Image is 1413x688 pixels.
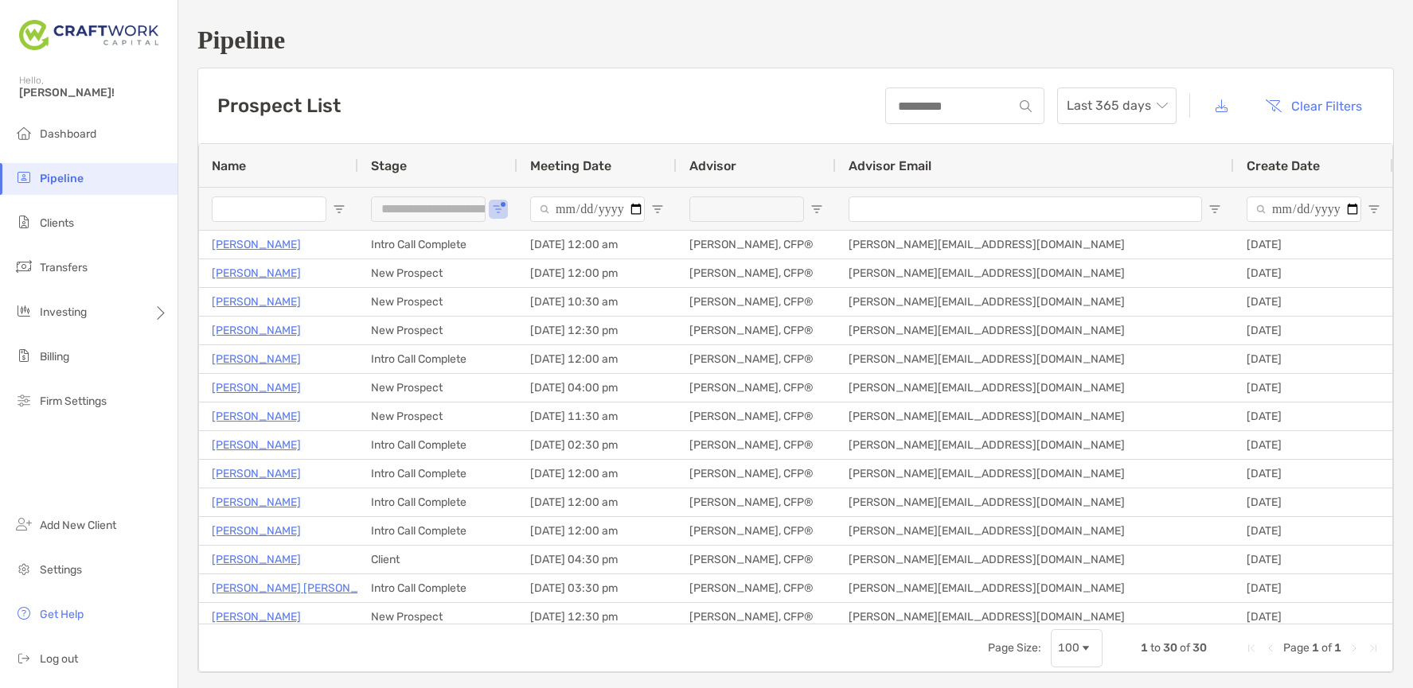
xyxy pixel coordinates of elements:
span: Firm Settings [40,395,107,408]
div: [PERSON_NAME], CFP® [677,345,836,373]
a: [PERSON_NAME] [212,292,301,312]
div: [PERSON_NAME][EMAIL_ADDRESS][DOMAIN_NAME] [836,517,1234,545]
div: Intro Call Complete [358,517,517,545]
p: [PERSON_NAME] [212,378,301,398]
h1: Pipeline [197,25,1394,55]
span: 1 [1334,641,1341,655]
div: [PERSON_NAME], CFP® [677,574,836,602]
div: [PERSON_NAME], CFP® [677,402,836,430]
img: dashboard icon [14,123,33,142]
p: [PERSON_NAME] [212,435,301,455]
div: [PERSON_NAME], CFP® [677,488,836,516]
img: billing icon [14,346,33,365]
div: Intro Call Complete [358,460,517,488]
p: [PERSON_NAME] [212,321,301,340]
a: [PERSON_NAME] [212,235,301,255]
span: 30 [1163,641,1177,655]
p: [PERSON_NAME] [212,521,301,541]
img: input icon [1020,100,1032,112]
div: [DATE] 12:30 pm [517,317,677,344]
img: clients icon [14,212,33,231]
div: Intro Call Complete [358,488,517,516]
button: Open Filter Menu [333,203,345,216]
div: First Page [1245,642,1258,655]
div: Intro Call Complete [358,431,517,459]
span: Last 365 days [1067,88,1167,123]
div: [DATE] [1234,603,1393,631]
div: [PERSON_NAME][EMAIL_ADDRESS][DOMAIN_NAME] [836,603,1234,631]
a: [PERSON_NAME] [212,349,301,369]
div: [PERSON_NAME], CFP® [677,288,836,316]
div: [PERSON_NAME], CFP® [677,431,836,459]
div: [PERSON_NAME], CFP® [677,231,836,258]
span: Get Help [40,608,84,621]
span: 1 [1141,641,1148,655]
a: [PERSON_NAME] [212,550,301,569]
div: [DATE] [1234,431,1393,459]
div: Client [358,546,517,573]
span: Stage [371,158,407,173]
div: New Prospect [358,288,517,316]
a: [PERSON_NAME] [212,492,301,512]
div: [DATE] 12:00 am [517,345,677,373]
div: [DATE] [1234,517,1393,545]
div: [PERSON_NAME][EMAIL_ADDRESS][DOMAIN_NAME] [836,402,1234,430]
div: [PERSON_NAME][EMAIL_ADDRESS][DOMAIN_NAME] [836,460,1234,488]
a: [PERSON_NAME] [212,406,301,426]
div: [DATE] 04:30 pm [517,546,677,573]
img: get-help icon [14,604,33,623]
div: [PERSON_NAME], CFP® [677,374,836,402]
span: Advisor Email [849,158,931,173]
div: [PERSON_NAME][EMAIL_ADDRESS][DOMAIN_NAME] [836,488,1234,516]
div: [DATE] [1234,317,1393,344]
div: Intro Call Complete [358,231,517,258]
div: [DATE] [1234,345,1393,373]
div: [DATE] 11:30 am [517,402,677,430]
div: Page Size: [988,641,1041,655]
div: New Prospect [358,259,517,287]
div: Next Page [1348,642,1360,655]
span: Dashboard [40,127,96,141]
div: [DATE] [1234,460,1393,488]
input: Name Filter Input [212,196,326,222]
div: [DATE] [1234,574,1393,602]
a: [PERSON_NAME] [212,607,301,627]
div: [DATE] 12:00 am [517,460,677,488]
div: Intro Call Complete [358,574,517,602]
div: [PERSON_NAME][EMAIL_ADDRESS][DOMAIN_NAME] [836,345,1234,373]
span: Advisor [689,158,736,173]
div: [DATE] [1234,488,1393,516]
h3: Prospect List [217,95,341,117]
div: [PERSON_NAME], CFP® [677,517,836,545]
div: [DATE] 12:00 am [517,231,677,258]
span: Page [1283,641,1310,655]
span: Pipeline [40,172,84,185]
div: [DATE] [1234,259,1393,287]
span: Clients [40,216,74,230]
p: [PERSON_NAME] [PERSON_NAME] [212,578,392,598]
img: investing icon [14,301,33,321]
span: to [1150,641,1161,655]
div: [DATE] [1234,231,1393,258]
span: Create Date [1247,158,1320,173]
div: Previous Page [1264,642,1277,655]
div: [PERSON_NAME][EMAIL_ADDRESS][DOMAIN_NAME] [836,546,1234,573]
div: [DATE] 10:30 am [517,288,677,316]
div: [PERSON_NAME], CFP® [677,259,836,287]
img: add_new_client icon [14,515,33,534]
span: Settings [40,563,82,577]
div: [DATE] 12:00 am [517,488,677,516]
div: [PERSON_NAME][EMAIL_ADDRESS][DOMAIN_NAME] [836,288,1234,316]
span: Meeting Date [530,158,611,173]
button: Open Filter Menu [651,203,664,216]
div: Page Size [1051,629,1103,667]
div: New Prospect [358,603,517,631]
button: Open Filter Menu [810,203,823,216]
